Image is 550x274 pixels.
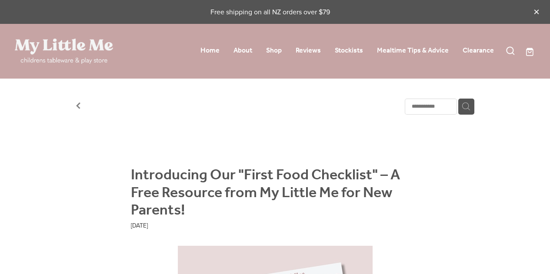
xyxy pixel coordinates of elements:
a: Shop [266,44,282,57]
a: Clearance [463,44,494,57]
div: [DATE] [131,221,420,230]
a: Reviews [296,44,321,57]
a: About [233,44,252,57]
a: Stockists [335,44,363,57]
a: Home [200,44,220,57]
a: My Little Me Ltd homepage [15,39,119,64]
p: Free shipping on all NZ orders over $79 [15,7,525,17]
a: Mealtime Tips & Advice [377,44,449,57]
h1: Introducing Our "First Food Checklist" – A Free Resource from My Little Me for New Parents! [131,167,420,221]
